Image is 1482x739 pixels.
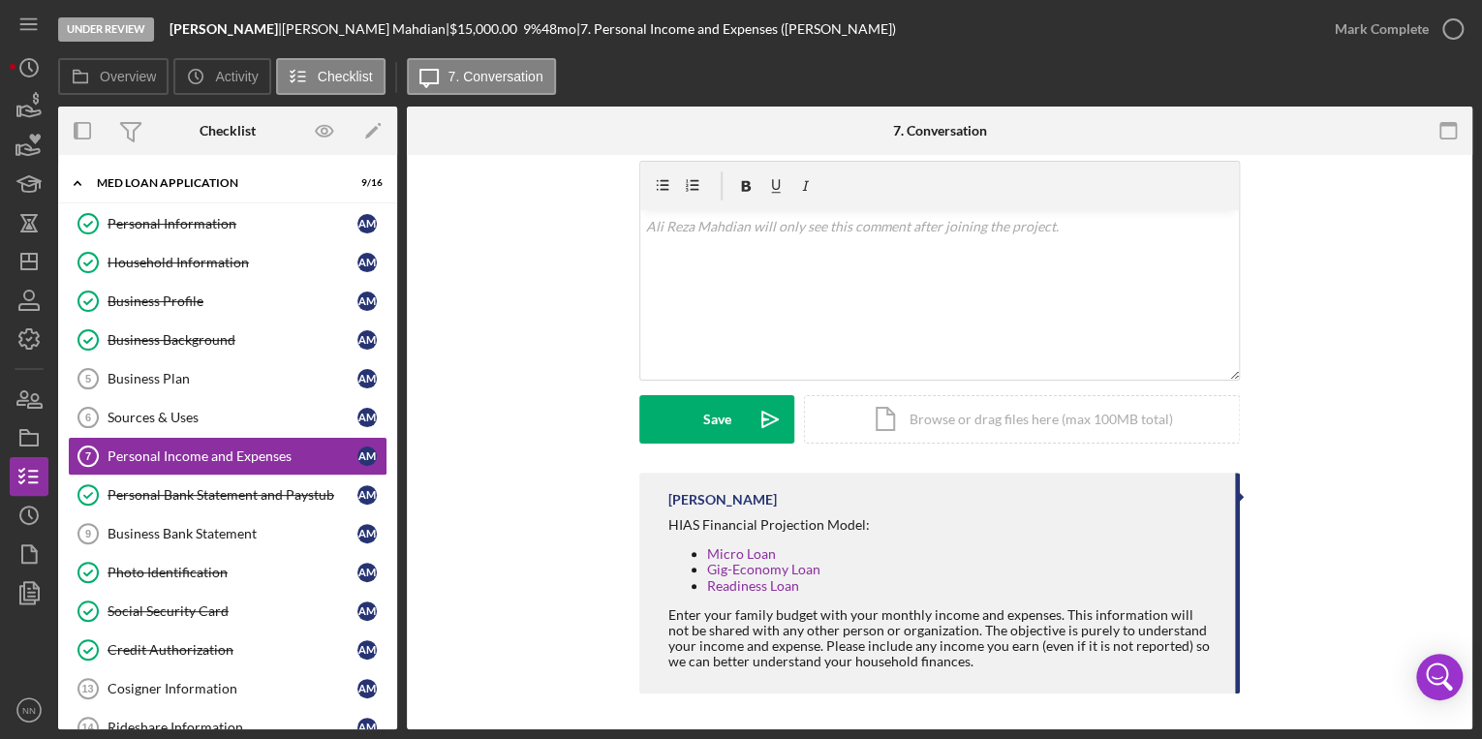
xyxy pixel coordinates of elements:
[357,369,377,388] div: A M
[357,446,377,466] div: A M
[100,69,156,84] label: Overview
[108,487,357,503] div: Personal Bank Statement and Paystub
[108,642,357,658] div: Credit Authorization
[68,631,387,669] a: Credit AuthorizationAM
[108,332,357,348] div: Business Background
[58,58,169,95] button: Overview
[108,681,357,696] div: Cosigner Information
[357,292,377,311] div: A M
[68,514,387,553] a: 9Business Bank StatementAM
[357,253,377,272] div: A M
[407,58,556,95] button: 7. Conversation
[276,58,386,95] button: Checklist
[68,243,387,282] a: Household InformationAM
[22,705,36,716] text: NN
[893,123,987,139] div: 7. Conversation
[108,371,357,386] div: Business Plan
[668,607,1216,669] div: Enter your family budget with your monthly income and expenses. This information will not be shar...
[108,720,357,735] div: Rideshare Information
[170,20,278,37] b: [PERSON_NAME]
[215,69,258,84] label: Activity
[170,21,282,37] div: |
[357,408,377,427] div: A M
[108,216,357,231] div: Personal Information
[68,282,387,321] a: Business ProfileAM
[576,21,896,37] div: | 7. Personal Income and Expenses ([PERSON_NAME])
[1335,10,1429,48] div: Mark Complete
[10,691,48,729] button: NN
[68,592,387,631] a: Social Security CardAM
[357,485,377,505] div: A M
[108,603,357,619] div: Social Security Card
[68,476,387,514] a: Personal Bank Statement and PaystubAM
[703,395,731,444] div: Save
[357,601,377,621] div: A M
[85,373,91,385] tspan: 5
[68,669,387,708] a: 13Cosigner InformationAM
[1315,10,1472,48] button: Mark Complete
[85,450,91,462] tspan: 7
[282,21,449,37] div: [PERSON_NAME] Mahdian |
[448,69,543,84] label: 7. Conversation
[68,398,387,437] a: 6Sources & UsesAM
[68,321,387,359] a: Business BackgroundAM
[707,561,820,577] a: Gig-Economy Loan
[357,640,377,660] div: A M
[668,517,1216,533] div: HIAS Financial Projection Model:
[85,412,91,423] tspan: 6
[357,214,377,233] div: A M
[173,58,270,95] button: Activity
[68,553,387,592] a: Photo IdentificationAM
[523,21,541,37] div: 9 %
[357,330,377,350] div: A M
[81,683,93,694] tspan: 13
[348,177,383,189] div: 9 / 16
[1416,654,1463,700] div: Open Intercom Messenger
[357,563,377,582] div: A M
[68,437,387,476] a: 7Personal Income and ExpensesAM
[318,69,373,84] label: Checklist
[108,526,357,541] div: Business Bank Statement
[108,293,357,309] div: Business Profile
[541,21,576,37] div: 48 mo
[85,528,91,539] tspan: 9
[68,359,387,398] a: 5Business PlanAM
[357,718,377,737] div: A M
[81,722,94,733] tspan: 14
[58,17,154,42] div: Under Review
[68,204,387,243] a: Personal InformationAM
[200,123,256,139] div: Checklist
[707,545,776,562] a: Micro Loan
[108,565,357,580] div: Photo Identification
[108,410,357,425] div: Sources & Uses
[357,524,377,543] div: A M
[108,255,357,270] div: Household Information
[108,448,357,464] div: Personal Income and Expenses
[668,492,777,508] div: [PERSON_NAME]
[449,21,523,37] div: $15,000.00
[97,177,334,189] div: MED Loan Application
[357,679,377,698] div: A M
[639,395,794,444] button: Save
[707,577,799,594] a: Readiness Loan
